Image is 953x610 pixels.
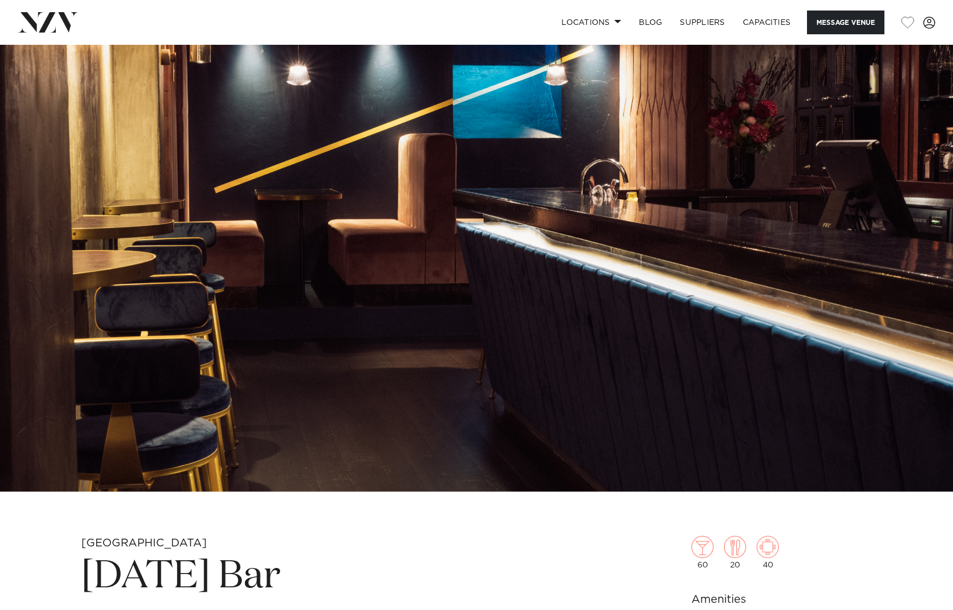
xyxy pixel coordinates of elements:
a: SUPPLIERS [671,11,733,34]
div: 20 [724,536,746,569]
img: nzv-logo.png [18,12,78,32]
a: BLOG [630,11,671,34]
img: dining.png [724,536,746,558]
img: meeting.png [757,536,779,558]
h1: [DATE] Bar [81,551,613,602]
a: Locations [553,11,630,34]
a: Capacities [734,11,800,34]
div: 40 [757,536,779,569]
img: cocktail.png [691,536,714,558]
button: Message Venue [807,11,884,34]
small: [GEOGRAPHIC_DATA] [81,538,207,549]
h6: Amenities [691,591,872,608]
div: 60 [691,536,714,569]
